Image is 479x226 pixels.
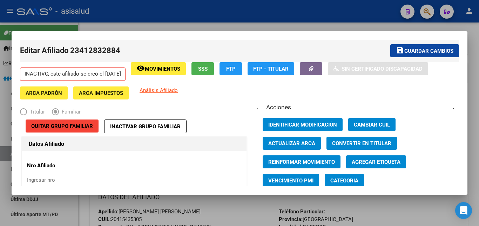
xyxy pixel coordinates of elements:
span: FTP [226,66,236,72]
span: Análisis Afiliado [140,87,178,93]
span: Agregar Etiqueta [352,159,400,165]
button: FTP - Titular [248,62,294,75]
button: Cambiar CUIL [348,118,396,131]
button: Convertir en Titular [326,137,397,150]
span: Titular [27,108,45,116]
button: Movimientos [131,62,186,75]
button: Identificar Modificación [263,118,343,131]
button: Guardar cambios [390,44,459,57]
button: ARCA Impuestos [73,86,129,99]
button: Quitar Grupo Familiar [26,120,99,133]
button: Reinformar Movimiento [263,155,340,168]
span: Categoria [330,177,358,184]
button: Inactivar Grupo Familiar [104,120,187,133]
button: Vencimiento PMI [263,174,319,187]
p: Nro Afiliado [27,162,91,170]
span: Familiar [59,108,81,116]
span: Identificar Modificación [268,122,337,128]
span: Movimientos [145,66,180,72]
button: SSS [191,62,214,75]
span: Quitar Grupo Familiar [31,123,93,129]
span: Convertir en Titular [332,140,391,147]
span: ARCA Impuestos [79,90,123,96]
div: Open Intercom Messenger [455,202,472,219]
h1: Datos Afiliado [29,140,239,148]
span: Cambiar CUIL [354,122,390,128]
span: Sin Certificado Discapacidad [342,66,423,72]
mat-icon: save [396,46,404,54]
button: Sin Certificado Discapacidad [328,62,428,75]
h3: Acciones [263,103,294,112]
mat-icon: remove_red_eye [136,64,145,72]
button: ARCA Padrón [20,86,68,99]
span: FTP - Titular [253,66,289,72]
span: Guardar cambios [404,48,453,54]
p: INACTIVO, este afiliado se creó el [DATE] [20,67,126,81]
mat-radio-group: Elija una opción [20,110,88,116]
button: Actualizar ARCA [263,137,321,150]
span: Reinformar Movimiento [268,159,335,165]
button: Agregar Etiqueta [346,155,406,168]
button: Categoria [325,174,364,187]
span: Inactivar Grupo Familiar [110,123,181,130]
span: Editar Afiliado 23412832884 [20,46,120,55]
span: Vencimiento PMI [268,177,313,184]
span: ARCA Padrón [26,90,62,96]
button: FTP [220,62,242,75]
span: SSS [198,66,208,72]
span: Actualizar ARCA [268,140,315,147]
